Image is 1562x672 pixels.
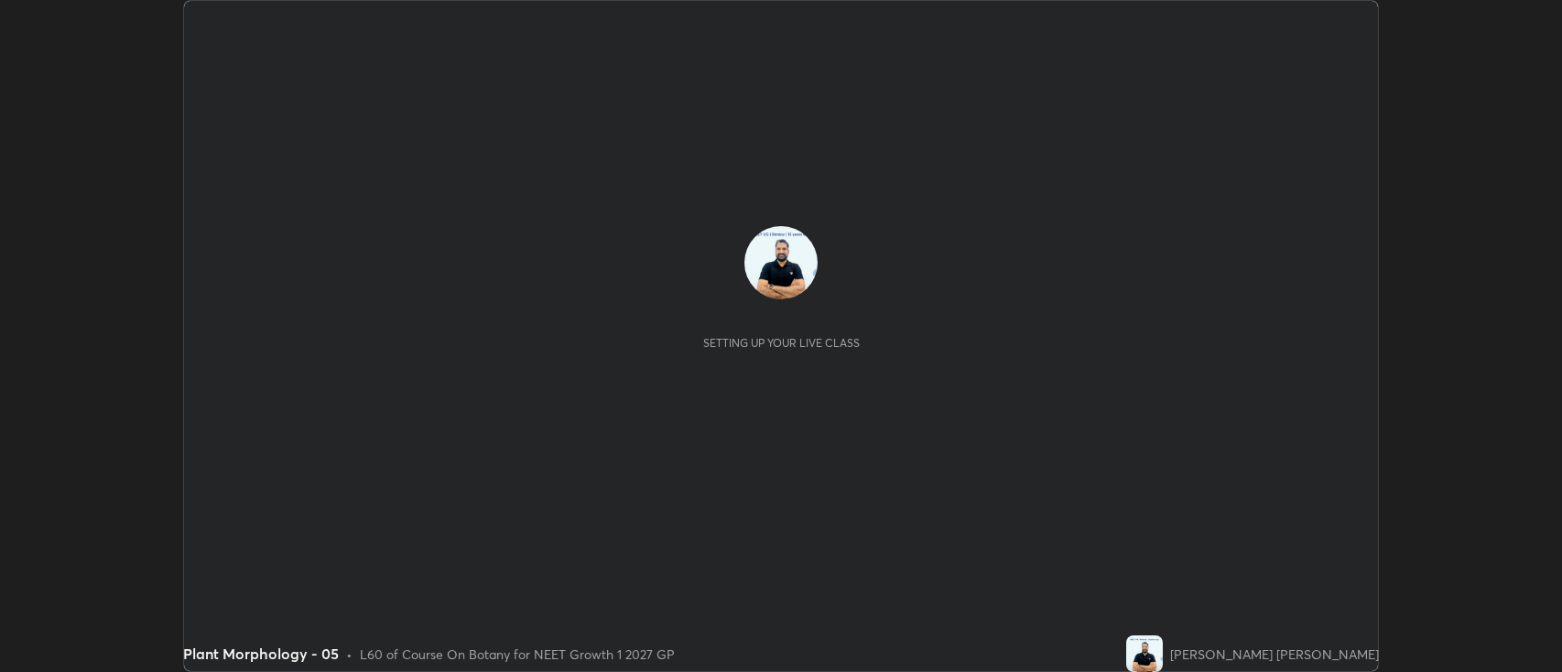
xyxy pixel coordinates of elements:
div: Setting up your live class [703,336,860,350]
div: L60 of Course On Botany for NEET Growth 1 2027 GP [360,645,675,664]
div: Plant Morphology - 05 [183,643,339,665]
div: • [346,645,353,664]
img: 11c413ee5bf54932a542f26ff398001b.jpg [744,226,818,299]
div: [PERSON_NAME] [PERSON_NAME] [1170,645,1379,664]
img: 11c413ee5bf54932a542f26ff398001b.jpg [1126,635,1163,672]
